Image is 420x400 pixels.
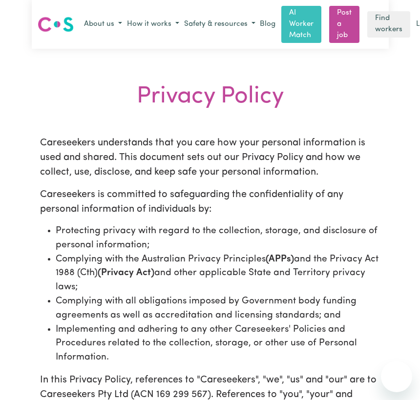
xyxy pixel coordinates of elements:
a: Careseekers logo [38,13,74,36]
img: Careseekers logo [38,16,74,33]
button: Safety & resources [182,17,258,33]
a: Post a job [329,6,359,43]
li: Complying with the Australian Privacy Principles and the Privacy Act 1988 (Cth) and other applica... [56,253,380,295]
strong: (Privacy Act) [98,268,154,278]
a: Find workers [367,11,410,38]
button: How it works [125,17,182,33]
iframe: Button to launch messaging window [381,361,412,392]
li: Complying with all obligations imposed by Government body funding agreements as well as accredita... [56,295,380,323]
a: AI Worker Match [281,6,321,43]
div: Privacy Policy [38,83,383,111]
a: Blog [258,17,277,32]
button: About us [82,17,125,33]
li: Implementing and adhering to any other Careseekers' Policies and Procedures related to the collec... [56,323,380,365]
p: Careseekers understands that you care how your personal information is used and shared. This docu... [40,136,380,180]
p: Careseekers is committed to safeguarding the confidentiality of any personal information of indiv... [40,187,380,217]
strong: (APPs) [266,255,294,264]
li: Protecting privacy with regard to the collection, storage, and disclosure of personal information; [56,224,380,253]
